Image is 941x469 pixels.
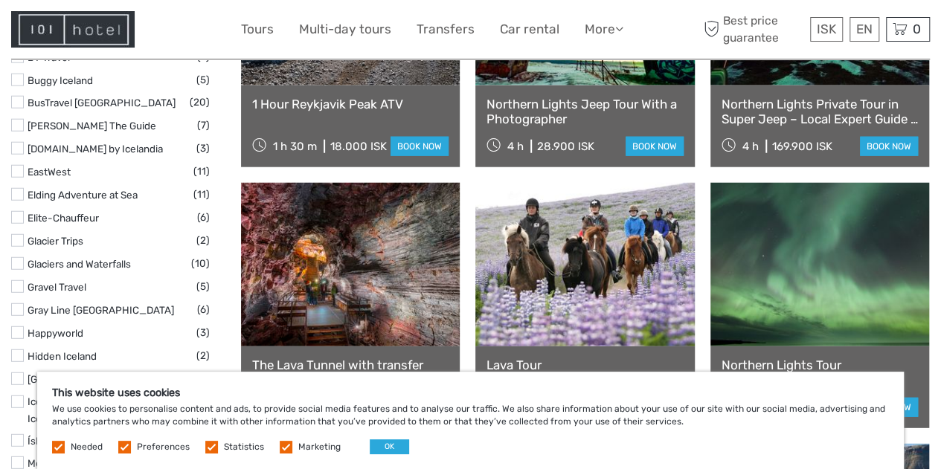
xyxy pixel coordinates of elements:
[28,166,71,178] a: EastWest
[28,373,129,385] a: [GEOGRAPHIC_DATA]
[486,358,683,372] a: Lava Tour
[391,137,449,156] a: book now
[11,11,135,48] img: Hotel Information
[28,435,167,447] a: Íshestar/Ishestar Riding Tours
[850,17,879,42] div: EN
[28,304,174,316] a: Gray Line [GEOGRAPHIC_DATA]
[772,140,832,153] div: 169.900 ISK
[486,97,683,127] a: Northern Lights Jeep Tour With a Photographer
[252,358,449,388] a: The Lava Tunnel with transfer from [GEOGRAPHIC_DATA]
[28,457,189,469] a: Mega Zipline [GEOGRAPHIC_DATA]
[722,358,918,372] a: Northern Lights Tour
[28,212,99,224] a: Elite-Chauffeur
[197,301,210,318] span: (6)
[537,140,594,153] div: 28.900 ISK
[196,347,210,364] span: (2)
[28,74,93,86] a: Buggy Iceland
[224,441,264,453] label: Statistics
[193,186,210,203] span: (11)
[28,258,131,270] a: Glaciers and Waterfalls
[700,13,806,45] span: Best price guarantee
[193,163,210,180] span: (11)
[28,120,156,132] a: [PERSON_NAME] The Guide
[417,19,475,40] a: Transfers
[28,51,70,63] a: BT Travel
[190,94,210,111] span: (20)
[28,281,86,293] a: Gravel Travel
[860,137,918,156] a: book now
[911,22,923,36] span: 0
[817,22,836,36] span: ISK
[28,189,138,201] a: Elding Adventure at Sea
[330,140,387,153] div: 18.000 ISK
[71,441,103,453] label: Needed
[137,441,190,453] label: Preferences
[298,441,341,453] label: Marketing
[28,350,97,362] a: Hidden Iceland
[507,140,524,153] span: 4 h
[585,19,623,40] a: More
[742,140,759,153] span: 4 h
[722,97,918,127] a: Northern Lights Private Tour in Super Jeep – Local Expert Guide – With Photos
[252,97,449,111] a: 1 Hour Reykjavik Peak ATV
[500,19,559,40] a: Car rental
[196,232,210,249] span: (2)
[28,395,161,424] a: Icelandic Mountain Guides by Icelandia
[171,23,189,41] button: Open LiveChat chat widget
[37,372,904,469] div: We use cookies to personalise content and ads, to provide social media features and to analyse ou...
[52,386,889,399] h5: This website uses cookies
[626,137,684,156] a: book now
[28,143,163,155] a: [DOMAIN_NAME] by Icelandia
[28,235,83,247] a: Glacier Trips
[299,19,391,40] a: Multi-day tours
[196,140,210,157] span: (3)
[241,19,274,40] a: Tours
[196,324,210,341] span: (3)
[273,140,317,153] span: 1 h 30 m
[370,439,409,454] button: OK
[28,327,83,339] a: Happyworld
[21,26,168,38] p: We're away right now. Please check back later!
[191,255,210,272] span: (10)
[197,117,210,134] span: (7)
[196,370,210,387] span: (2)
[197,209,210,226] span: (6)
[196,71,210,88] span: (5)
[196,278,210,295] span: (5)
[28,97,176,109] a: BusTravel [GEOGRAPHIC_DATA]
